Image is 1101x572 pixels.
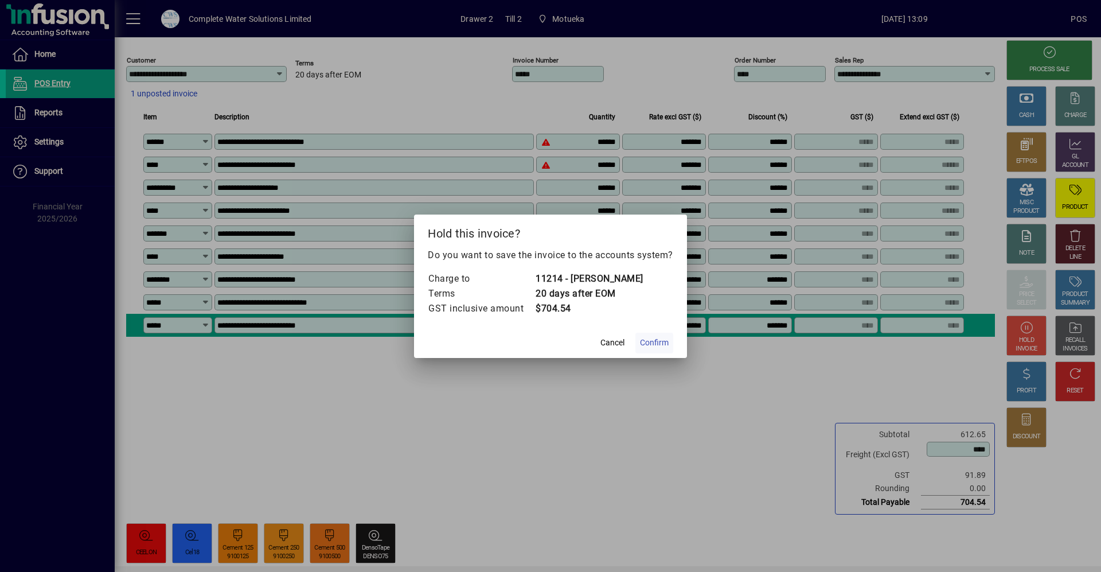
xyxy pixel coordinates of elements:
[594,333,631,353] button: Cancel
[535,271,643,286] td: 11214 - [PERSON_NAME]
[635,333,673,353] button: Confirm
[600,337,624,349] span: Cancel
[428,271,535,286] td: Charge to
[640,337,669,349] span: Confirm
[428,248,673,262] p: Do you want to save the invoice to the accounts system?
[535,286,643,301] td: 20 days after EOM
[414,215,687,248] h2: Hold this invoice?
[428,286,535,301] td: Terms
[428,301,535,316] td: GST inclusive amount
[535,301,643,316] td: $704.54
